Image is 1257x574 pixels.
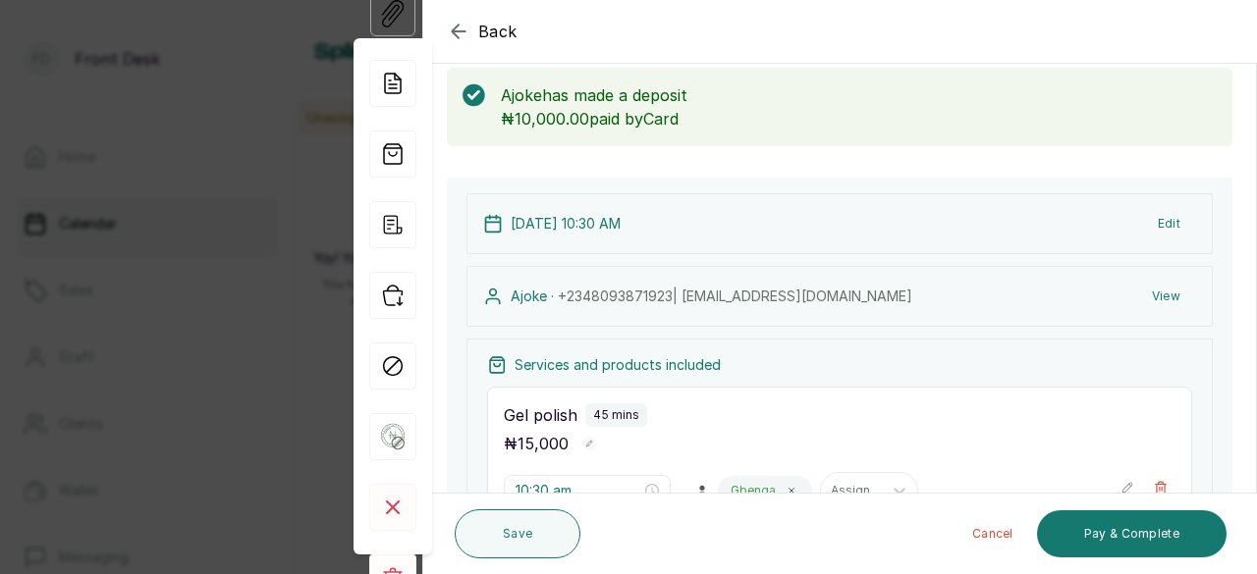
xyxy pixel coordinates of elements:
[1136,279,1196,314] button: View
[455,509,580,558] button: Save
[956,510,1029,557] button: Cancel
[504,432,569,455] p: ₦
[511,214,621,234] p: [DATE] 10:30 AM
[1142,206,1196,241] button: Edit
[593,407,639,423] p: 45 mins
[478,20,518,43] span: Back
[504,403,577,427] p: Gel polish
[516,480,641,501] input: Select time
[447,20,518,43] button: Back
[515,355,721,375] p: Services and products included
[731,483,776,498] p: Gbenga
[501,83,1217,107] p: Ajoke has made a deposit
[518,434,569,453] span: 15,000
[511,287,912,306] p: Ajoke ·
[501,107,1217,130] p: ₦10,000.00 paid by Card
[1037,510,1227,557] button: Pay & Complete
[558,287,912,304] span: +234 8093871923 | [EMAIL_ADDRESS][DOMAIN_NAME]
